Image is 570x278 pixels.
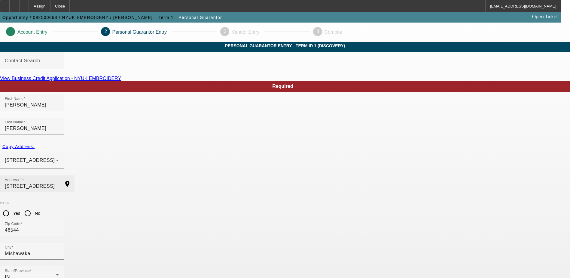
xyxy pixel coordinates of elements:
mat-icon: add_location [60,180,75,187]
mat-label: Address 1 [5,178,22,182]
p: Personal Guarantor Entry [112,29,167,35]
mat-label: City [5,246,11,249]
label: No [34,210,40,216]
span: Opportunity / 092500668 / NYUK EMBROIDERY / [PERSON_NAME] [2,15,153,20]
button: Term 1 [157,12,176,23]
mat-label: Zip Code [5,222,20,226]
span: Copy Address: [2,144,35,149]
span: 4 [317,29,319,34]
button: Personal Guarantor [177,12,224,23]
p: Account Entry [17,29,47,35]
p: Vendor Entry [232,29,260,35]
span: 2 [105,29,107,34]
mat-label: Last Name [5,120,23,124]
span: Term 1 [159,15,174,20]
mat-label: Contact Search [5,58,40,63]
span: Personal Guarantor Entry - Term ID 1 (Discovery) [5,43,565,48]
span: Personal Guarantor [178,15,222,20]
span: 3 [224,29,227,34]
mat-label: First Name [5,97,23,101]
p: Compile [325,29,342,35]
span: [STREET_ADDRESS] [5,158,55,163]
label: Yes [12,210,20,216]
span: Required [272,84,293,89]
mat-label: State/Province [5,269,30,273]
a: Open Ticket [530,12,560,22]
